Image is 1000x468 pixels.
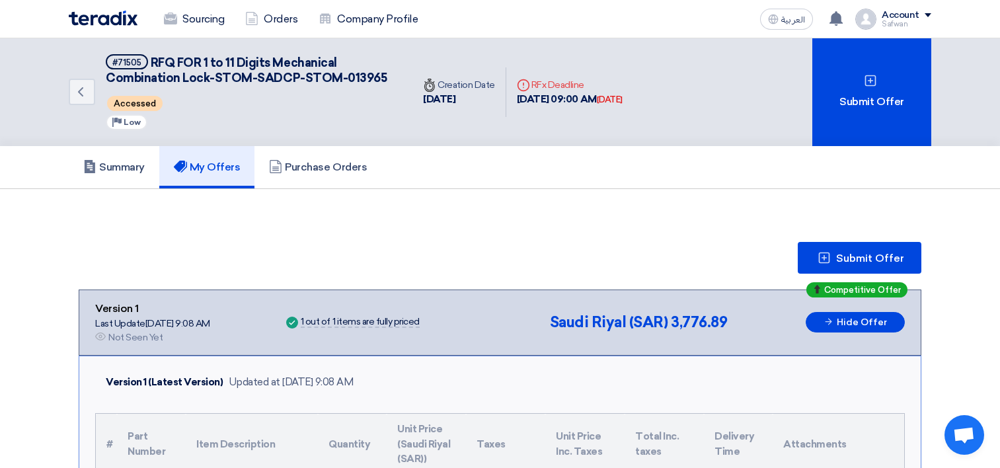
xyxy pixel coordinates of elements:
h5: RFQ FOR 1 to 11 Digits Mechanical Combination Lock-STOM-SADCP-STOM-013965 [106,54,397,87]
div: Updated at [DATE] 9:08 AM [229,375,354,390]
span: 3,776.89 [671,313,727,331]
span: العربية [781,15,805,24]
div: [DATE] [597,93,623,106]
button: Submit Offer [798,242,921,274]
div: Last Update [DATE] 9:08 AM [95,317,210,331]
a: Orders [235,5,308,34]
button: Hide Offer [806,312,905,332]
div: [DATE] 09:00 AM [517,92,623,107]
a: My Offers [159,146,255,188]
h5: My Offers [174,161,241,174]
span: RFQ FOR 1 to 11 Digits Mechanical Combination Lock-STOM-SADCP-STOM-013965 [106,56,387,85]
button: العربية [760,9,813,30]
img: profile_test.png [855,9,876,30]
div: Open chat [944,415,984,455]
div: Submit Offer [812,38,931,146]
span: Competitive Offer [824,286,901,294]
div: Version 1 [95,301,210,317]
div: Safwan [882,20,931,28]
span: Saudi Riyal (SAR) [550,313,668,331]
div: Version 1 (Latest Version) [106,375,223,390]
div: Account [882,10,919,21]
a: Summary [69,146,159,188]
div: Creation Date [423,78,495,92]
div: #71505 [112,58,141,67]
a: Sourcing [153,5,235,34]
a: Company Profile [308,5,428,34]
h5: Purchase Orders [269,161,367,174]
div: Not Seen Yet [108,331,163,344]
img: Teradix logo [69,11,137,26]
div: RFx Deadline [517,78,623,92]
div: 1 out of 1 items are fully priced [301,317,420,328]
span: Submit Offer [836,253,904,264]
span: Low [124,118,141,127]
span: Accessed [107,96,163,111]
div: [DATE] [423,92,495,107]
a: Purchase Orders [254,146,381,188]
h5: Summary [83,161,145,174]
